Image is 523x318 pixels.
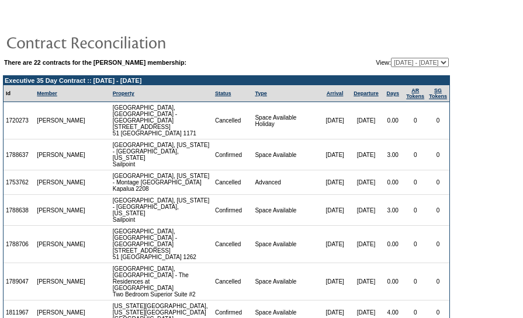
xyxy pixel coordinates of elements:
[252,170,319,195] td: Advanced
[110,170,213,195] td: [GEOGRAPHIC_DATA], [US_STATE] - Montage [GEOGRAPHIC_DATA] Kapalua 2208
[382,102,404,139] td: 0.00
[213,195,253,226] td: Confirmed
[351,263,382,300] td: [DATE]
[406,88,424,99] a: ARTokens
[213,226,253,263] td: Cancelled
[252,263,319,300] td: Space Available
[6,30,240,54] img: pgTtlContractReconciliation.gif
[351,195,382,226] td: [DATE]
[255,90,266,96] a: Type
[404,170,427,195] td: 0
[322,58,449,67] td: View:
[4,263,34,300] td: 1789047
[4,139,34,170] td: 1788637
[213,139,253,170] td: Confirmed
[213,170,253,195] td: Cancelled
[429,88,447,99] a: SGTokens
[110,263,213,300] td: [GEOGRAPHIC_DATA], [GEOGRAPHIC_DATA] - The Residences at [GEOGRAPHIC_DATA] Two Bedroom Superior S...
[319,226,350,263] td: [DATE]
[404,226,427,263] td: 0
[34,263,88,300] td: [PERSON_NAME]
[319,139,350,170] td: [DATE]
[427,102,449,139] td: 0
[110,102,213,139] td: [GEOGRAPHIC_DATA], [GEOGRAPHIC_DATA] - [GEOGRAPHIC_DATA][STREET_ADDRESS] 51 [GEOGRAPHIC_DATA] 1171
[404,139,427,170] td: 0
[213,102,253,139] td: Cancelled
[404,263,427,300] td: 0
[34,226,88,263] td: [PERSON_NAME]
[319,102,350,139] td: [DATE]
[4,76,449,85] td: Executive 35 Day Contract :: [DATE] - [DATE]
[382,226,404,263] td: 0.00
[34,139,88,170] td: [PERSON_NAME]
[252,102,319,139] td: Space Available Holiday
[37,90,57,96] a: Member
[319,195,350,226] td: [DATE]
[4,226,34,263] td: 1788706
[351,170,382,195] td: [DATE]
[215,90,231,96] a: Status
[351,139,382,170] td: [DATE]
[404,195,427,226] td: 0
[382,195,404,226] td: 3.00
[110,195,213,226] td: [GEOGRAPHIC_DATA], [US_STATE] - [GEOGRAPHIC_DATA], [US_STATE] Sailpoint
[110,139,213,170] td: [GEOGRAPHIC_DATA], [US_STATE] - [GEOGRAPHIC_DATA], [US_STATE] Sailpoint
[354,90,379,96] a: Departure
[382,170,404,195] td: 0.00
[404,102,427,139] td: 0
[113,90,134,96] a: Property
[252,226,319,263] td: Space Available
[213,263,253,300] td: Cancelled
[427,263,449,300] td: 0
[252,195,319,226] td: Space Available
[386,90,399,96] a: Days
[34,102,88,139] td: [PERSON_NAME]
[34,170,88,195] td: [PERSON_NAME]
[351,226,382,263] td: [DATE]
[319,263,350,300] td: [DATE]
[351,102,382,139] td: [DATE]
[427,170,449,195] td: 0
[4,170,34,195] td: 1753762
[427,195,449,226] td: 0
[34,195,88,226] td: [PERSON_NAME]
[4,102,34,139] td: 1720273
[110,226,213,263] td: [GEOGRAPHIC_DATA], [GEOGRAPHIC_DATA] - [GEOGRAPHIC_DATA][STREET_ADDRESS] 51 [GEOGRAPHIC_DATA] 1262
[4,85,34,102] td: Id
[382,139,404,170] td: 3.00
[4,59,186,66] b: There are 22 contracts for the [PERSON_NAME] membership:
[382,263,404,300] td: 0.00
[427,139,449,170] td: 0
[427,226,449,263] td: 0
[327,90,344,96] a: Arrival
[319,170,350,195] td: [DATE]
[4,195,34,226] td: 1788638
[252,139,319,170] td: Space Available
